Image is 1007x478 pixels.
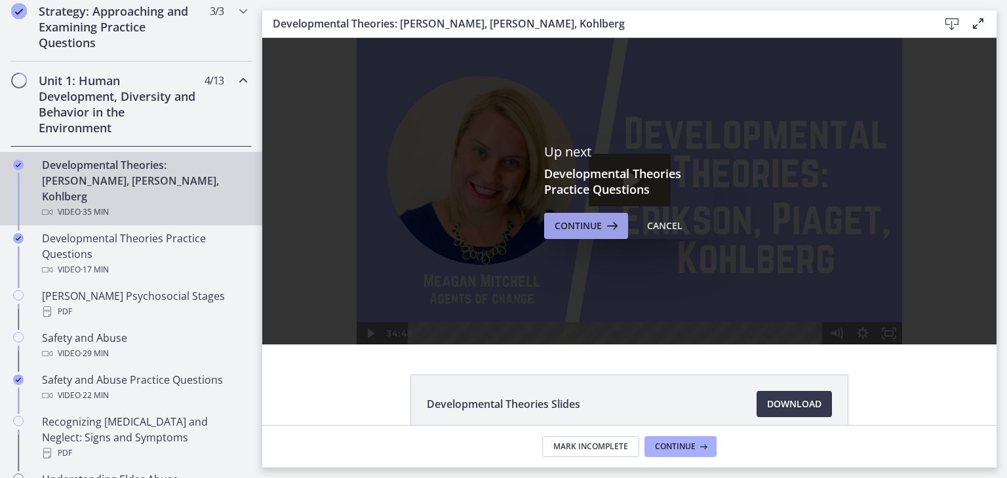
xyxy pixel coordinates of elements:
[39,3,199,50] h2: Strategy: Approaching and Examining Practice Questions
[542,436,639,457] button: Mark Incomplete
[42,388,247,403] div: Video
[210,3,224,19] span: 3 / 3
[81,262,109,278] span: · 17 min
[587,284,614,306] button: Show settings menu
[273,16,918,31] h3: Developmental Theories: [PERSON_NAME], [PERSON_NAME], Kohlberg
[644,436,717,457] button: Continue
[544,166,715,197] h3: Developmental Theories Practice Questions
[42,204,247,220] div: Video
[544,143,715,160] p: Up next
[42,330,247,361] div: Safety and Abuse
[13,375,24,385] i: Completed
[81,204,109,220] span: · 35 min
[655,441,696,452] span: Continue
[39,73,199,136] h2: Unit 1: Human Development, Diversity and Behavior in the Environment
[614,284,640,306] button: Fullscreen
[81,346,109,361] span: · 29 min
[42,288,247,320] div: [PERSON_NAME] Psychosocial Stages
[155,284,555,306] div: Playbar
[13,233,24,244] i: Completed
[205,73,224,88] span: 4 / 13
[553,441,628,452] span: Mark Incomplete
[42,445,247,461] div: PDF
[555,218,602,234] span: Continue
[42,230,247,278] div: Developmental Theories Practice Questions
[427,396,580,412] span: Developmental Theories Slides
[42,346,247,361] div: Video
[637,213,693,239] button: Cancel
[544,213,628,239] button: Continue
[561,284,587,306] button: Mute
[81,388,109,403] span: · 22 min
[767,396,821,412] span: Download
[647,218,682,234] div: Cancel
[42,372,247,403] div: Safety and Abuse Practice Questions
[757,391,832,417] a: Download
[42,304,247,320] div: PDF
[42,414,247,461] div: Recognizing [MEDICAL_DATA] and Neglect: Signs and Symptoms
[42,157,247,220] div: Developmental Theories: [PERSON_NAME], [PERSON_NAME], Kohlberg
[326,116,408,168] button: Play Video: crt89dfaoh5c72tgt07g.mp4
[13,160,24,170] i: Completed
[11,3,27,19] i: Completed
[94,284,121,306] button: Play Video
[42,262,247,278] div: Video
